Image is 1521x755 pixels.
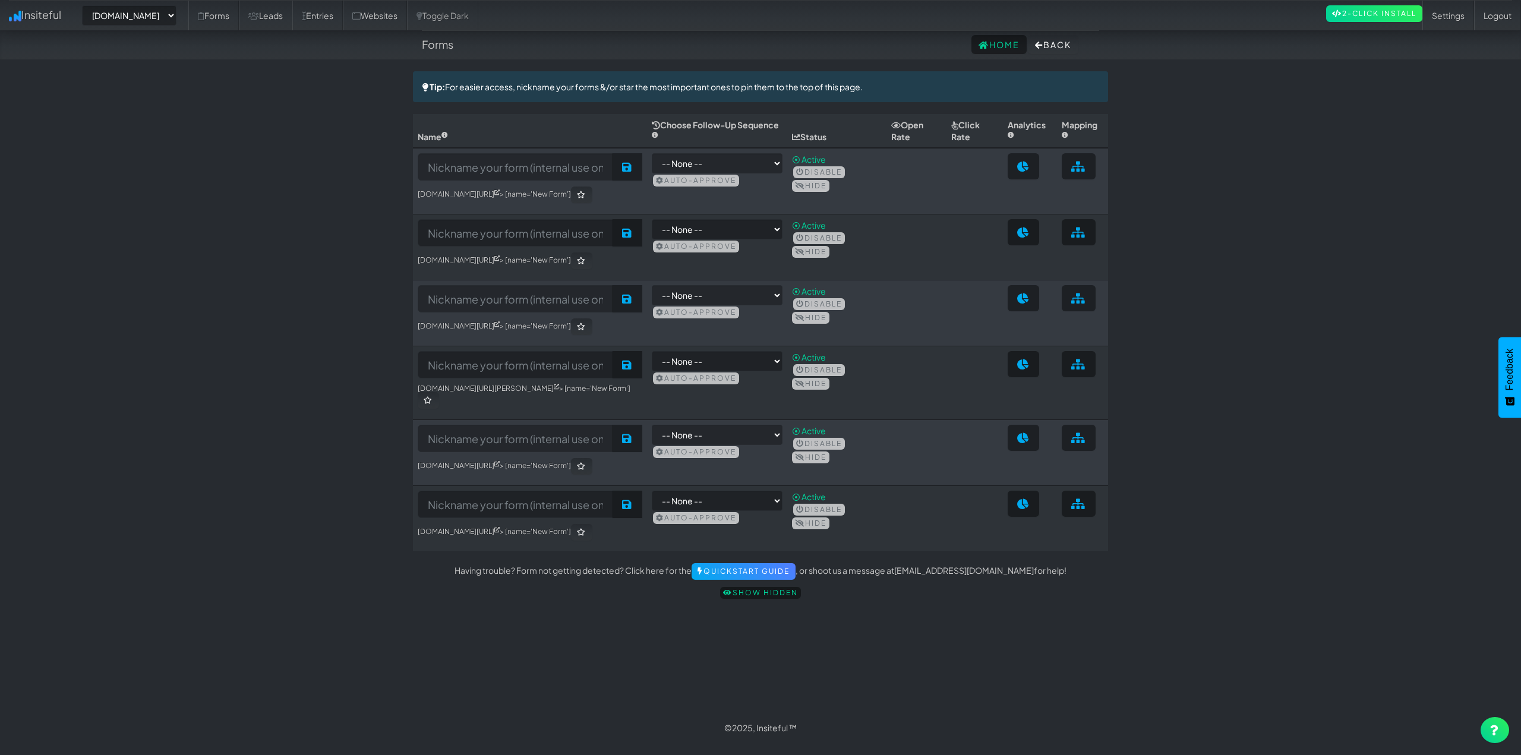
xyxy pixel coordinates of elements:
h6: > [name='New Form'] [418,524,642,541]
img: icon.png [9,11,21,21]
a: Leads [239,1,292,30]
a: Toggle Dark [407,1,478,30]
button: Disable [793,166,845,178]
span: Mapping [1062,119,1097,142]
th: Status [787,114,886,148]
h6: > [name='New Form'] [418,384,642,409]
input: Nickname your form (internal use only) [418,285,613,312]
button: Auto-approve [653,372,739,384]
button: Hide [792,180,829,192]
button: Auto-approve [653,512,739,524]
a: [DOMAIN_NAME][URL] [418,321,500,330]
a: [DOMAIN_NAME][URL] [418,461,500,470]
span: ⦿ Active [792,154,826,165]
p: Having trouble? Form not getting detected? Click here for the , or shoot us a message at for help! [413,563,1108,580]
a: Quickstart Guide [692,563,796,580]
a: Home [971,35,1027,54]
button: Auto-approve [653,175,739,187]
button: Disable [793,298,845,310]
button: Auto-approve [653,307,739,318]
input: Nickname your form (internal use only) [418,153,613,181]
a: Show hidden [720,587,801,599]
button: Auto-approve [653,446,739,458]
span: ⦿ Active [792,220,826,230]
a: Forms [188,1,239,30]
th: Click Rate [946,114,1003,148]
input: Nickname your form (internal use only) [418,425,613,452]
button: Disable [793,438,845,450]
button: Disable [793,364,845,376]
button: Hide [792,312,829,324]
h6: > [name='New Form'] [418,458,642,475]
button: Auto-approve [653,241,739,252]
button: Disable [793,504,845,516]
input: Nickname your form (internal use only) [418,219,613,247]
h4: Forms [422,39,453,50]
button: Feedback - Show survey [1498,337,1521,418]
span: Analytics [1008,119,1046,142]
a: Logout [1474,1,1521,30]
a: Entries [292,1,343,30]
button: Disable [793,232,845,244]
span: ⦿ Active [792,425,826,436]
h6: > [name='New Form'] [418,187,642,203]
button: Hide [792,246,829,258]
button: Hide [792,451,829,463]
span: Choose Follow-Up Sequence [652,119,779,142]
a: [EMAIL_ADDRESS][DOMAIN_NAME] [894,565,1034,576]
a: Settings [1422,1,1474,30]
div: For easier access, nickname your forms &/or star the most important ones to pin them to the top o... [413,71,1108,102]
a: Websites [343,1,407,30]
span: ⦿ Active [792,491,826,502]
span: Name [418,131,448,142]
span: ⦿ Active [792,352,826,362]
span: ⦿ Active [792,286,826,296]
input: Nickname your form (internal use only) [418,351,613,378]
a: [DOMAIN_NAME][URL] [418,255,500,264]
h6: > [name='New Form'] [418,252,642,269]
button: Hide [792,517,829,529]
button: Back [1028,35,1078,54]
span: Feedback [1504,349,1515,390]
th: Open Rate [886,114,946,148]
strong: Tip: [430,81,445,92]
input: Nickname your form (internal use only) [418,491,613,518]
h6: > [name='New Form'] [418,318,642,335]
a: [DOMAIN_NAME][URL] [418,527,500,536]
button: Hide [792,378,829,390]
a: 2-Click Install [1326,5,1422,22]
a: [DOMAIN_NAME][URL] [418,189,500,198]
a: [DOMAIN_NAME][URL][PERSON_NAME] [418,384,559,393]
